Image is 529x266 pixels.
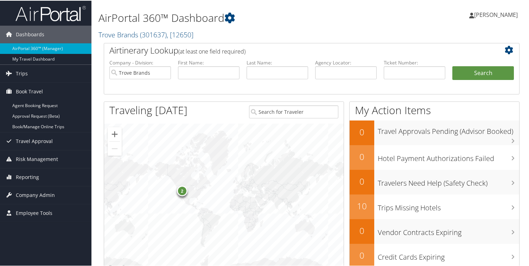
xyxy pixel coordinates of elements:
h2: 0 [350,224,374,236]
div: 2 [177,185,187,196]
span: Dashboards [16,25,44,43]
button: Zoom out [108,141,122,155]
label: Company - Division: [109,58,171,66]
h2: 0 [350,125,374,137]
h3: Travelers Need Help (Safety Check) [378,174,519,187]
h3: Vendor Contracts Expiring [378,223,519,237]
a: 10Trips Missing Hotels [350,194,519,218]
h2: 0 [350,175,374,187]
a: 0Hotel Payment Authorizations Failed [350,144,519,169]
h1: Traveling [DATE] [109,102,187,117]
input: Search for Traveler [249,105,338,118]
a: 0Travel Approvals Pending (Advisor Booked) [350,120,519,144]
span: Employee Tools [16,204,52,221]
h2: Airtinerary Lookup [109,44,479,56]
h1: My Action Items [350,102,519,117]
h1: AirPortal 360™ Dashboard [98,10,383,25]
span: ( 301637 ) [140,29,167,39]
label: Last Name: [247,58,308,66]
a: Trove Brands [98,29,193,39]
span: , [ 12650 ] [167,29,193,39]
button: Zoom in [108,126,122,141]
span: [PERSON_NAME] [474,10,518,18]
span: Company Admin [16,186,55,203]
span: (at least one field required) [178,47,246,55]
span: Travel Approval [16,132,53,149]
button: Search [452,66,514,80]
label: Ticket Number: [384,58,445,66]
a: 0Vendor Contracts Expiring [350,218,519,243]
a: 0Travelers Need Help (Safety Check) [350,169,519,194]
span: Reporting [16,168,39,185]
label: Agency Locator: [315,58,377,66]
h3: Credit Cards Expiring [378,248,519,261]
span: Risk Management [16,150,58,167]
a: [PERSON_NAME] [469,4,525,25]
label: First Name: [178,58,240,66]
span: Trips [16,64,28,82]
h2: 10 [350,199,374,211]
img: airportal-logo.png [15,5,86,21]
h3: Trips Missing Hotels [378,199,519,212]
h2: 0 [350,249,374,261]
h3: Travel Approvals Pending (Advisor Booked) [378,122,519,136]
span: Book Travel [16,82,43,100]
h3: Hotel Payment Authorizations Failed [378,149,519,163]
h2: 0 [350,150,374,162]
